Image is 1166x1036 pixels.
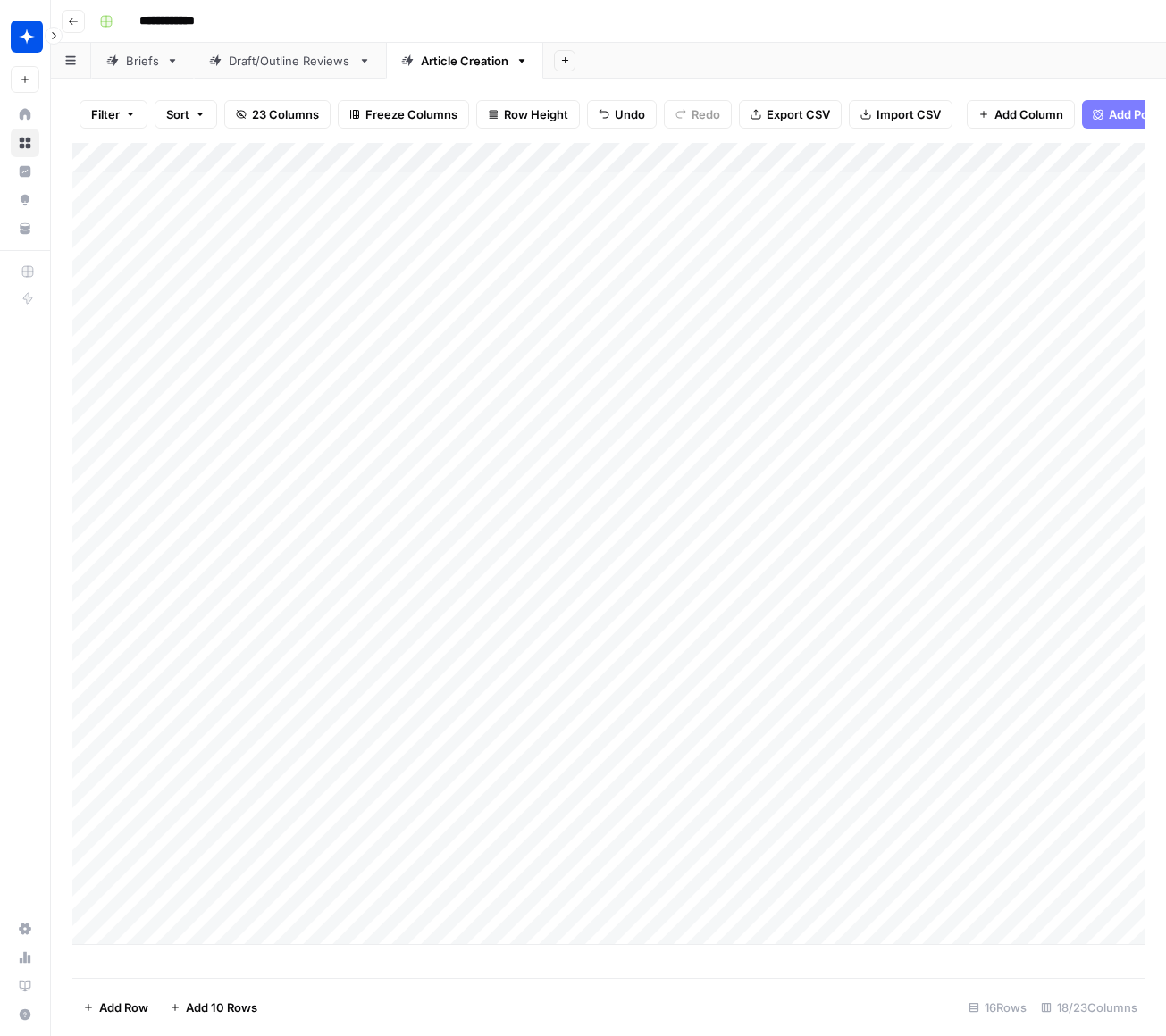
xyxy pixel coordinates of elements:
span: Row Height [504,105,568,123]
button: Filter [80,100,147,129]
div: Article Creation [421,52,508,70]
a: Article Creation [386,43,543,79]
button: Export CSV [739,100,842,129]
span: Export CSV [767,105,830,123]
button: Add 10 Rows [159,993,268,1022]
a: Home [11,100,39,129]
span: Add Column [994,105,1063,123]
button: 23 Columns [224,100,331,129]
button: Row Height [476,100,580,129]
div: 16 Rows [961,993,1034,1022]
a: Your Data [11,214,39,243]
button: Redo [664,100,732,129]
span: Redo [692,105,720,123]
a: Opportunities [11,186,39,214]
button: Import CSV [849,100,952,129]
a: Browse [11,129,39,157]
span: Add 10 Rows [186,998,257,1016]
span: Undo [615,105,645,123]
img: Wiz Logo [11,21,43,53]
div: 18/23 Columns [1034,993,1145,1022]
div: Briefs [126,52,159,70]
button: Help + Support [11,1000,39,1029]
a: Settings [11,915,39,943]
button: Undo [587,100,657,129]
a: Briefs [91,43,194,79]
span: Sort [166,105,189,123]
button: Add Row [72,993,159,1022]
button: Workspace: Wiz [11,14,39,59]
button: Add Column [967,100,1075,129]
span: Freeze Columns [365,105,457,123]
span: Import CSV [877,105,941,123]
a: Learning Hub [11,972,39,1000]
span: Add Row [99,998,148,1016]
span: Filter [91,105,120,123]
button: Freeze Columns [338,100,469,129]
a: Usage [11,943,39,972]
span: 23 Columns [252,105,319,123]
a: Draft/Outline Reviews [194,43,386,79]
a: Insights [11,157,39,186]
div: Draft/Outline Reviews [229,52,351,70]
button: Sort [155,100,217,129]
